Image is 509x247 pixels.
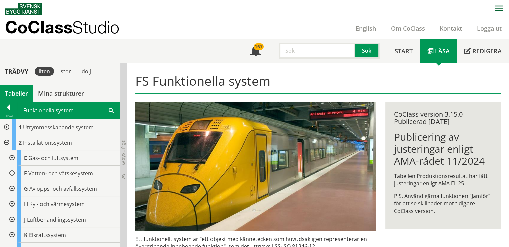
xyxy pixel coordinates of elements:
span: F [24,170,27,177]
span: K [24,231,28,239]
span: J [24,216,26,223]
span: Läsa [435,47,450,55]
input: Sök [279,43,355,59]
img: arlanda-express-2.jpg [135,102,376,231]
div: 167 [254,43,264,50]
a: Om CoClass [384,24,432,32]
a: English [348,24,384,32]
button: Sök [355,43,380,59]
a: Redigera [457,39,509,63]
span: Gas- och luftsystem [28,154,78,162]
span: Vatten- och vätskesystem [28,170,93,177]
span: Start [395,47,413,55]
span: Sök i tabellen [109,107,114,114]
span: H [24,200,28,208]
p: Tabellen Produktionsresultat har fått justeringar enligt AMA EL 25. [394,172,492,187]
h1: FS Funktionella system [135,73,501,94]
span: Redigera [472,47,502,55]
div: Funktionella system [17,102,120,119]
a: Mina strukturer [33,85,89,102]
a: Logga ut [470,24,509,32]
a: Läsa [420,39,457,63]
span: 2 [19,139,22,146]
span: 1 [19,123,22,131]
a: CoClassStudio [5,18,134,39]
span: Avlopps- och avfallssystem [29,185,97,192]
span: Luftbehandlingssystem [27,216,86,223]
img: Svensk Byggtjänst [5,3,42,15]
span: E [24,154,27,162]
span: Notifikationer [250,46,261,57]
div: liten [35,67,54,76]
h1: Publicering av justeringar enligt AMA-rådet 11/2024 [394,131,492,167]
span: Kyl- och värmesystem [29,200,85,208]
span: Dölj trädvy [121,139,126,165]
a: Kontakt [432,24,470,32]
span: Elkraftssystem [29,231,66,239]
div: Tillbaka [0,113,17,119]
span: G [24,185,28,192]
div: dölj [78,67,95,76]
div: CoClass version 3.15.0 Publicerad [DATE] [394,111,492,126]
div: Trädvy [1,68,32,75]
span: Installationssystem [23,139,72,146]
span: Utrymmesskapande system [23,123,94,131]
span: Studio [72,17,119,37]
a: Start [387,39,420,63]
div: stor [57,67,75,76]
p: P.S. Använd gärna funktionen ”Jämför” för att se skillnader mot tidigare CoClass version. [394,192,492,215]
a: 167 [243,39,268,63]
p: CoClass [5,23,119,31]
